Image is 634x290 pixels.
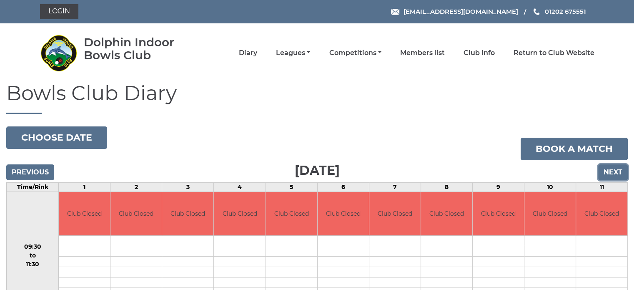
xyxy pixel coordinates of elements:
[421,192,472,236] td: Club Closed
[6,126,107,149] button: Choose date
[40,4,78,19] a: Login
[421,182,472,192] td: 8
[391,9,399,15] img: Email
[598,164,628,180] input: Next
[532,7,586,16] a: Phone us 01202 675551
[7,182,59,192] td: Time/Rink
[276,48,310,58] a: Leagues
[464,48,495,58] a: Club Info
[266,192,317,236] td: Club Closed
[162,192,213,236] td: Club Closed
[110,182,162,192] td: 2
[514,48,594,58] a: Return to Club Website
[6,164,54,180] input: Previous
[369,182,421,192] td: 7
[472,182,524,192] td: 9
[473,192,524,236] td: Club Closed
[59,182,110,192] td: 1
[6,82,628,114] h1: Bowls Club Diary
[403,8,518,15] span: [EMAIL_ADDRESS][DOMAIN_NAME]
[110,192,162,236] td: Club Closed
[329,48,381,58] a: Competitions
[214,192,265,236] td: Club Closed
[266,182,317,192] td: 5
[317,182,369,192] td: 6
[239,48,257,58] a: Diary
[524,182,576,192] td: 10
[59,192,110,236] td: Club Closed
[162,182,214,192] td: 3
[318,192,369,236] td: Club Closed
[521,138,628,160] a: Book a match
[534,8,539,15] img: Phone us
[524,192,576,236] td: Club Closed
[84,36,198,62] div: Dolphin Indoor Bowls Club
[40,34,78,72] img: Dolphin Indoor Bowls Club
[369,192,421,236] td: Club Closed
[391,7,518,16] a: Email [EMAIL_ADDRESS][DOMAIN_NAME]
[400,48,445,58] a: Members list
[544,8,586,15] span: 01202 675551
[576,182,627,192] td: 11
[214,182,266,192] td: 4
[576,192,627,236] td: Club Closed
